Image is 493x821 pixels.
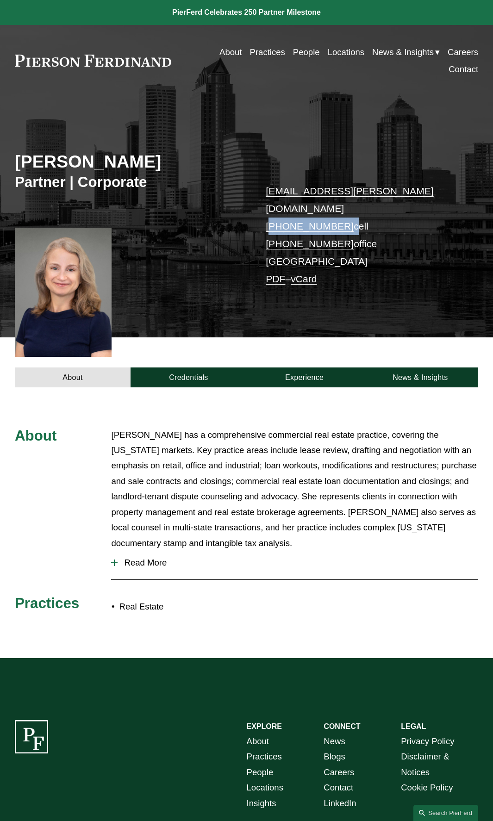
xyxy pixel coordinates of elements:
[250,44,285,61] a: Practices
[247,765,274,780] a: People
[324,749,345,764] a: Blogs
[247,796,276,811] a: Insights
[266,182,459,288] p: cell office [GEOGRAPHIC_DATA] –
[219,44,242,61] a: About
[247,367,362,387] a: Experience
[131,367,246,387] a: Credentials
[372,44,440,61] a: folder dropdown
[401,734,454,749] a: Privacy Policy
[401,780,453,795] a: Cookie Policy
[324,722,360,730] strong: CONNECT
[111,427,478,551] p: [PERSON_NAME] has a comprehensive commercial real estate practice, covering the [US_STATE] market...
[247,734,269,749] a: About
[118,558,478,568] span: Read More
[324,780,353,795] a: Contact
[324,734,345,749] a: News
[111,551,478,575] button: Read More
[266,238,354,249] a: [PHONE_NUMBER]
[362,367,478,387] a: News & Insights
[15,367,131,387] a: About
[119,599,246,614] p: Real Estate
[413,805,478,821] a: Search this site
[15,595,79,611] span: Practices
[401,722,426,730] strong: LEGAL
[266,274,285,284] a: PDF
[401,749,478,780] a: Disclaimer & Notices
[15,174,247,192] h3: Partner | Corporate
[247,722,282,730] strong: EXPLORE
[324,765,354,780] a: Careers
[247,749,282,764] a: Practices
[449,61,478,78] a: Contact
[266,186,433,214] a: [EMAIL_ADDRESS][PERSON_NAME][DOMAIN_NAME]
[293,44,320,61] a: People
[291,274,317,284] a: vCard
[328,44,364,61] a: Locations
[324,796,356,811] a: LinkedIn
[247,780,283,795] a: Locations
[15,428,56,444] span: About
[15,151,247,173] h2: [PERSON_NAME]
[372,44,434,60] span: News & Insights
[266,221,354,231] a: [PHONE_NUMBER]
[448,44,478,61] a: Careers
